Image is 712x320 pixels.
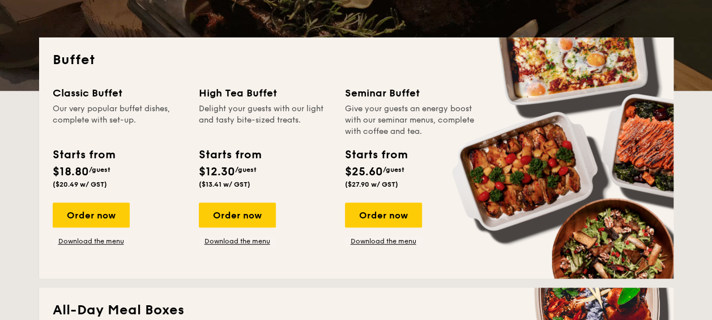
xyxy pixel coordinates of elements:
div: Our very popular buffet dishes, complete with set-up. [53,103,185,137]
div: Give your guests an energy boost with our seminar menus, complete with coffee and tea. [345,103,477,137]
a: Download the menu [199,237,276,246]
span: $25.60 [345,165,383,179]
span: ($27.90 w/ GST) [345,180,398,188]
span: ($20.49 w/ GST) [53,180,107,188]
div: Starts from [199,146,261,163]
span: $12.30 [199,165,235,179]
span: $18.80 [53,165,89,179]
div: Starts from [345,146,407,163]
span: /guest [235,166,257,174]
h2: All-Day Meal Boxes [53,301,660,319]
div: Starts from [53,146,114,163]
div: Order now [199,203,276,228]
span: /guest [383,166,404,174]
a: Download the menu [345,237,422,246]
div: Classic Buffet [53,85,185,101]
span: ($13.41 w/ GST) [199,180,250,188]
div: Order now [53,203,130,228]
div: Order now [345,203,422,228]
a: Download the menu [53,237,130,246]
div: Delight your guests with our light and tasty bite-sized treats. [199,103,331,137]
div: Seminar Buffet [345,85,477,101]
span: /guest [89,166,110,174]
div: High Tea Buffet [199,85,331,101]
h2: Buffet [53,51,660,69]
